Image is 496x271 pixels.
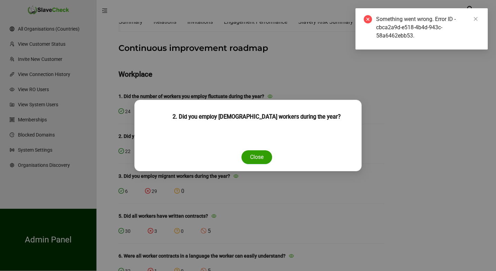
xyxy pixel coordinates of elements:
[473,17,478,21] span: close
[143,112,370,121] h3: 2. Did you employ [DEMOGRAPHIC_DATA] workers during the year?
[241,150,272,164] button: Close
[250,153,263,161] span: Close
[376,15,479,40] div: Something went wrong. Error ID - cbca2a9d-e518-4b4d-943c-58a6462ebb53.
[364,15,372,23] span: close-circle
[472,15,479,23] a: Close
